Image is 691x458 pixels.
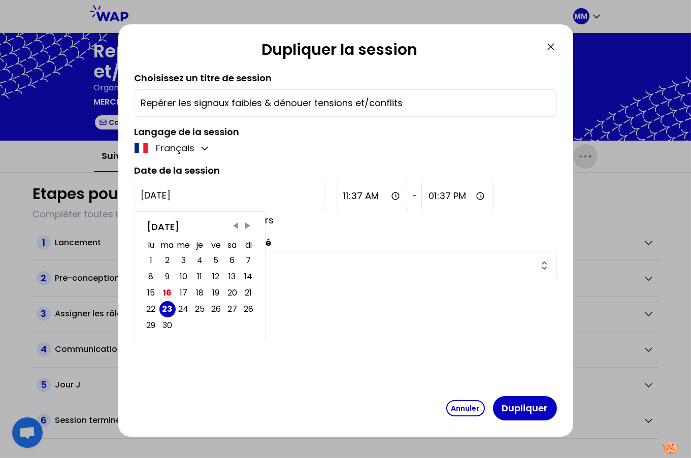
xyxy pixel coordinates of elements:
[224,238,241,252] span: sa
[147,302,156,316] div: 22
[208,285,224,301] div: Fri Sep 19 2025
[159,252,176,269] div: Tue Sep 02 2025
[241,301,257,317] div: Sun Sep 28 2025
[214,253,219,268] div: 5
[159,285,176,301] div: Tue Sep 16 2025
[149,270,154,284] div: 8
[241,269,257,285] div: Sun Sep 14 2025
[224,252,241,269] div: Sat Sep 06 2025
[159,301,176,317] div: Tue Sep 23 2025
[192,238,208,252] span: je
[179,302,189,316] div: 24
[176,238,192,252] span: me
[208,238,224,252] span: ve
[176,285,192,301] div: Wed Sep 17 2025
[135,125,240,138] label: Langage de la session
[245,286,252,300] div: 21
[192,301,208,317] div: Thu Sep 25 2025
[135,182,324,209] input: YYYY-M-D
[224,285,241,301] div: Sat Sep 20 2025
[231,221,241,231] span: Previous Month
[196,286,204,300] div: 18
[241,285,257,301] div: Sun Sep 21 2025
[176,252,192,269] div: Wed Sep 03 2025
[245,270,253,284] div: 14
[135,164,220,177] label: Date de la session
[135,72,272,84] label: Choisissez un titre de session
[224,269,241,285] div: Sat Sep 13 2025
[180,286,187,300] div: 17
[162,318,172,333] div: 30
[147,286,155,300] div: 15
[143,252,159,269] div: Mon Sep 01 2025
[176,269,192,285] div: Wed Sep 10 2025
[156,141,194,155] p: Français
[227,286,237,300] div: 20
[195,302,205,316] div: 25
[159,317,176,334] div: Tue Sep 30 2025
[150,253,152,268] div: 1
[159,238,176,252] span: ma
[163,286,172,300] div: 16
[493,396,557,420] button: Dupliquer
[165,253,170,268] div: 2
[192,269,208,285] div: Thu Sep 11 2025
[147,318,156,333] div: 29
[143,269,159,285] div: Mon Sep 08 2025
[241,238,257,252] span: di
[162,302,173,316] div: 23
[192,285,208,301] div: Thu Sep 18 2025
[180,270,187,284] div: 10
[197,253,203,268] div: 4
[243,221,253,231] span: Next Month
[230,253,235,268] div: 6
[165,270,170,284] div: 9
[143,317,159,334] div: Mon Sep 29 2025
[412,189,417,203] span: -
[213,270,220,284] div: 12
[143,238,159,252] span: lu
[208,252,224,269] div: Fri Sep 05 2025
[192,252,208,269] div: Thu Sep 04 2025
[224,301,241,317] div: Sat Sep 27 2025
[159,269,176,285] div: Tue Sep 09 2025
[208,301,224,317] div: Fri Sep 26 2025
[446,400,485,416] button: Annuler
[227,302,237,316] div: 27
[135,41,545,63] h2: Dupliquer la session
[147,220,253,234] div: [DATE]
[143,285,159,301] div: Mon Sep 15 2025
[229,270,236,284] div: 13
[143,301,159,317] div: Mon Sep 22 2025
[181,253,186,268] div: 3
[211,302,221,316] div: 26
[208,269,224,285] div: Fri Sep 12 2025
[213,286,220,300] div: 19
[241,252,257,269] div: Sun Sep 07 2025
[198,270,203,284] div: 11
[246,253,251,268] div: 7
[176,301,192,317] div: Wed Sep 24 2025
[244,302,253,316] div: 28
